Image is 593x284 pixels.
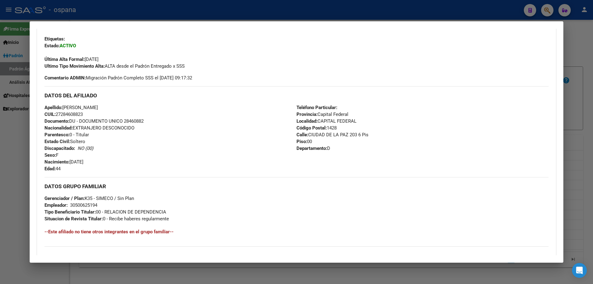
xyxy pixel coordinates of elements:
span: CIUDAD DE LA PAZ 203 6 Pis [296,132,368,138]
strong: Comentario ADMIN: [44,75,86,81]
span: 44 [44,166,61,172]
div: 30500625194 [70,202,97,209]
h3: DATOS GRUPO FAMILIAR [44,183,549,190]
strong: Apellido: [44,105,62,110]
span: [DATE] [44,159,83,165]
span: K35 - SIMECO / Sin Plan [44,196,134,201]
h3: DATOS DEL AFILIADO [44,92,549,99]
strong: Empleador: [44,202,68,208]
span: 1428 [296,125,337,131]
h4: --Este afiliado no tiene otros integrantes en el grupo familiar-- [44,228,549,235]
strong: Discapacitado: [44,146,75,151]
strong: Ultimo Tipo Movimiento Alta: [44,63,105,69]
span: [DATE] [44,57,99,62]
strong: Nacionalidad: [44,125,73,131]
strong: Calle: [296,132,308,138]
strong: Documento: [44,118,69,124]
strong: Teléfono Particular: [296,105,337,110]
span: Soltero [44,139,85,144]
span: 00 - RELACION DE DEPENDENCIA [44,209,166,215]
span: 0 - Recibe haberes regularmente [44,216,169,222]
strong: Estado: [44,43,60,49]
span: CAPITAL FEDERAL [296,118,356,124]
span: D [296,146,330,151]
span: F [44,152,58,158]
strong: Situacion de Revista Titular: [44,216,103,222]
span: [PERSON_NAME] [44,105,98,110]
span: Capital Federal [296,112,348,117]
span: Migración Padrón Completo SSS el [DATE] 09:17:32 [44,74,192,81]
span: ALTA desde el Padrón Entregado x SSS [44,63,185,69]
strong: Provincia: [296,112,318,117]
strong: Sexo: [44,152,56,158]
strong: Gerenciador / Plan: [44,196,85,201]
strong: Código Postal: [296,125,327,131]
i: NO (00) [78,146,93,151]
strong: Estado Civil: [44,139,70,144]
strong: ACTIVO [60,43,76,49]
strong: Piso: [296,139,307,144]
strong: Parentesco: [44,132,69,138]
span: 0 - Titular [44,132,89,138]
div: Datos de Empadronamiento [37,7,556,256]
strong: Localidad: [296,118,318,124]
strong: Última Alta Formal: [44,57,85,62]
span: 27284608823 [44,112,83,117]
span: EXTRANJERO DESCONOCIDO [44,125,134,131]
strong: Etiquetas: [44,36,65,42]
strong: Tipo Beneficiario Titular: [44,209,96,215]
span: 00 [296,139,312,144]
strong: Nacimiento: [44,159,69,165]
strong: CUIL: [44,112,56,117]
span: DU - DOCUMENTO UNICO 28460882 [44,118,144,124]
strong: Departamento: [296,146,327,151]
div: Open Intercom Messenger [572,263,587,278]
strong: Edad: [44,166,56,172]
